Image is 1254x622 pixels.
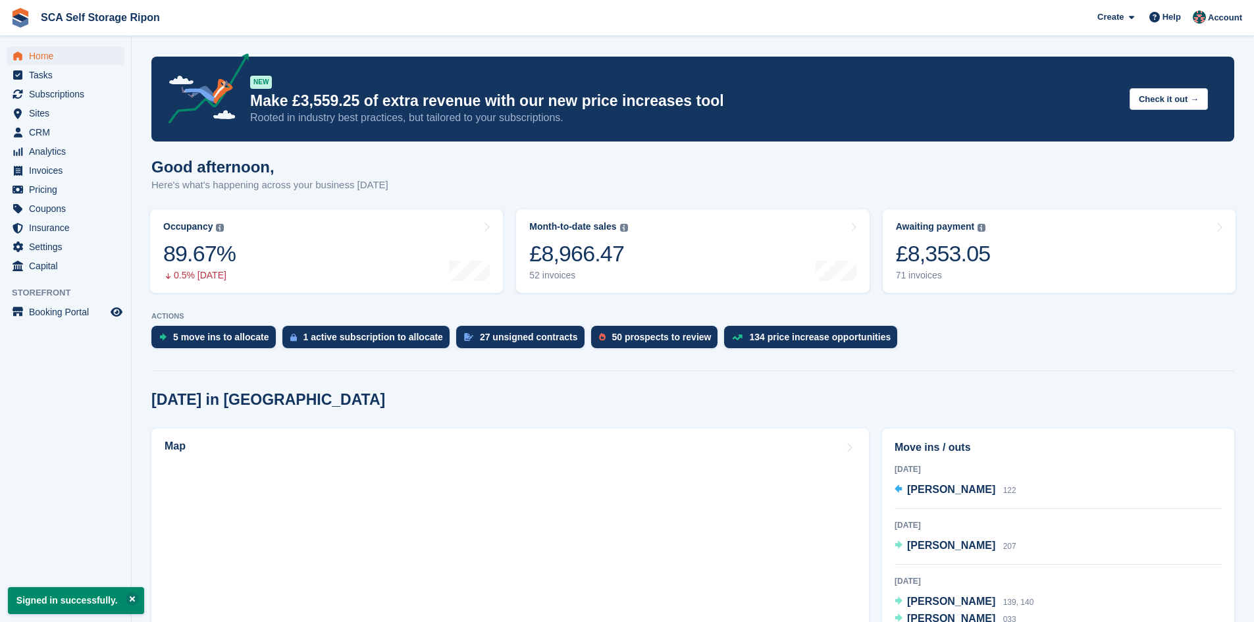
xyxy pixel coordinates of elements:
a: menu [7,199,124,218]
div: 0.5% [DATE] [163,270,236,281]
a: [PERSON_NAME] 122 [895,482,1016,499]
a: Occupancy 89.67% 0.5% [DATE] [150,209,503,293]
a: 1 active subscription to allocate [282,326,456,355]
div: Occupancy [163,221,213,232]
div: 89.67% [163,240,236,267]
p: Signed in successfully. [8,587,144,614]
span: Insurance [29,219,108,237]
div: Awaiting payment [896,221,975,232]
img: prospect-51fa495bee0391a8d652442698ab0144808aea92771e9ea1ae160a38d050c398.svg [599,333,606,341]
button: Check it out → [1130,88,1208,110]
a: menu [7,66,124,84]
div: [DATE] [895,519,1222,531]
span: [PERSON_NAME] [907,540,995,551]
a: 134 price increase opportunities [724,326,904,355]
a: menu [7,123,124,142]
a: Month-to-date sales £8,966.47 52 invoices [516,209,869,293]
h2: Move ins / outs [895,440,1222,455]
h2: Map [165,440,186,452]
div: 50 prospects to review [612,332,712,342]
h1: Good afternoon, [151,158,388,176]
div: 5 move ins to allocate [173,332,269,342]
a: menu [7,161,124,180]
a: Awaiting payment £8,353.05 71 invoices [883,209,1236,293]
p: Make £3,559.25 of extra revenue with our new price increases tool [250,91,1119,111]
a: menu [7,303,124,321]
a: menu [7,238,124,256]
a: menu [7,47,124,65]
span: Coupons [29,199,108,218]
span: [PERSON_NAME] [907,596,995,607]
span: Invoices [29,161,108,180]
h2: [DATE] in [GEOGRAPHIC_DATA] [151,391,385,409]
span: 207 [1003,542,1016,551]
img: icon-info-grey-7440780725fd019a000dd9b08b2336e03edf1995a4989e88bcd33f0948082b44.svg [620,224,628,232]
a: 27 unsigned contracts [456,326,591,355]
img: move_ins_to_allocate_icon-fdf77a2bb77ea45bf5b3d319d69a93e2d87916cf1d5bf7949dd705db3b84f3ca.svg [159,333,167,341]
a: menu [7,180,124,199]
a: menu [7,85,124,103]
a: Preview store [109,304,124,320]
span: Account [1208,11,1242,24]
span: Sites [29,104,108,122]
img: stora-icon-8386f47178a22dfd0bd8f6a31ec36ba5ce8667c1dd55bd0f319d3a0aa187defe.svg [11,8,30,28]
span: Subscriptions [29,85,108,103]
img: icon-info-grey-7440780725fd019a000dd9b08b2336e03edf1995a4989e88bcd33f0948082b44.svg [978,224,985,232]
div: 71 invoices [896,270,991,281]
span: Settings [29,238,108,256]
a: menu [7,104,124,122]
p: Here's what's happening across your business [DATE] [151,178,388,193]
a: 5 move ins to allocate [151,326,282,355]
span: Home [29,47,108,65]
div: Month-to-date sales [529,221,616,232]
img: price-adjustments-announcement-icon-8257ccfd72463d97f412b2fc003d46551f7dbcb40ab6d574587a9cd5c0d94... [157,53,249,128]
div: [DATE] [895,575,1222,587]
p: Rooted in industry best practices, but tailored to your subscriptions. [250,111,1119,125]
img: active_subscription_to_allocate_icon-d502201f5373d7db506a760aba3b589e785aa758c864c3986d89f69b8ff3... [290,333,297,342]
a: menu [7,257,124,275]
span: [PERSON_NAME] [907,484,995,495]
span: Storefront [12,286,131,299]
span: Capital [29,257,108,275]
a: menu [7,219,124,237]
div: 52 invoices [529,270,627,281]
a: [PERSON_NAME] 139, 140 [895,594,1033,611]
div: 134 price increase opportunities [749,332,891,342]
span: Help [1163,11,1181,24]
a: [PERSON_NAME] 207 [895,538,1016,555]
span: 139, 140 [1003,598,1034,607]
span: Analytics [29,142,108,161]
a: 50 prospects to review [591,326,725,355]
a: SCA Self Storage Ripon [36,7,165,28]
span: CRM [29,123,108,142]
img: icon-info-grey-7440780725fd019a000dd9b08b2336e03edf1995a4989e88bcd33f0948082b44.svg [216,224,224,232]
img: price_increase_opportunities-93ffe204e8149a01c8c9dc8f82e8f89637d9d84a8eef4429ea346261dce0b2c0.svg [732,334,743,340]
span: Pricing [29,180,108,199]
img: contract_signature_icon-13c848040528278c33f63329250d36e43548de30e8caae1d1a13099fd9432cc5.svg [464,333,473,341]
span: 122 [1003,486,1016,495]
span: Create [1097,11,1124,24]
div: 27 unsigned contracts [480,332,578,342]
div: £8,966.47 [529,240,627,267]
p: ACTIONS [151,312,1234,321]
span: Tasks [29,66,108,84]
div: [DATE] [895,463,1222,475]
a: menu [7,142,124,161]
div: £8,353.05 [896,240,991,267]
div: NEW [250,76,272,89]
span: Booking Portal [29,303,108,321]
div: 1 active subscription to allocate [303,332,443,342]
